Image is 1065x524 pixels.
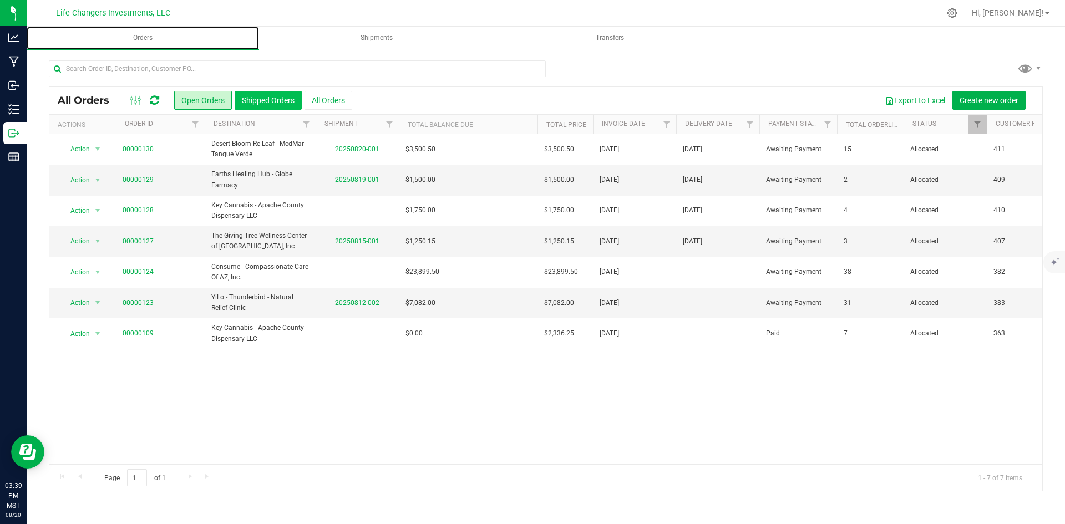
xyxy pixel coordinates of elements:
[11,435,44,469] iframe: Resource center
[381,115,399,134] a: Filter
[211,200,309,221] span: Key Cannabis - Apache County Dispensary LLC
[600,298,619,308] span: [DATE]
[993,267,1063,277] span: 382
[544,267,578,277] span: $23,899.50
[123,298,154,308] a: 00000123
[741,115,759,134] a: Filter
[844,175,848,185] span: 2
[127,469,147,486] input: 1
[844,144,851,155] span: 15
[912,120,936,128] a: Status
[544,328,574,339] span: $2,336.25
[91,203,105,218] span: select
[766,267,830,277] span: Awaiting Payment
[544,205,574,216] span: $1,750.00
[186,115,205,134] a: Filter
[8,104,19,115] inline-svg: Inventory
[8,128,19,139] inline-svg: Outbound
[993,175,1063,185] span: 409
[91,326,105,342] span: select
[91,264,105,280] span: select
[335,145,379,153] a: 20250820-001
[768,120,824,128] a: Payment Status
[211,231,309,252] span: The Giving Tree Wellness Center of [GEOGRAPHIC_DATA], Inc
[546,121,586,129] a: Total Price
[27,27,259,50] a: Orders
[123,328,154,339] a: 00000109
[544,236,574,247] span: $1,250.15
[56,8,170,18] span: Life Changers Investments, LLC
[305,91,352,110] button: All Orders
[214,120,255,128] a: Destination
[683,144,702,155] span: [DATE]
[968,115,987,134] a: Filter
[844,328,848,339] span: 7
[60,172,90,188] span: Action
[910,328,980,339] span: Allocated
[91,233,105,249] span: select
[123,175,154,185] a: 00000129
[878,91,952,110] button: Export to Excel
[844,267,851,277] span: 38
[844,298,851,308] span: 31
[600,267,619,277] span: [DATE]
[685,120,732,128] a: Delivery Date
[60,233,90,249] span: Action
[211,169,309,190] span: Earths Healing Hub - Globe Farmacy
[544,175,574,185] span: $1,500.00
[335,237,379,245] a: 20250815-001
[600,236,619,247] span: [DATE]
[118,33,168,43] span: Orders
[95,469,175,486] span: Page of 1
[544,144,574,155] span: $3,500.50
[405,144,435,155] span: $3,500.50
[235,91,302,110] button: Shipped Orders
[399,115,537,134] th: Total Balance Due
[5,511,22,519] p: 08/20
[49,60,546,77] input: Search Order ID, Destination, Customer PO...
[405,267,439,277] span: $23,899.50
[969,469,1031,486] span: 1 - 7 of 7 items
[910,267,980,277] span: Allocated
[960,96,1018,105] span: Create new order
[8,151,19,162] inline-svg: Reports
[8,56,19,67] inline-svg: Manufacturing
[910,298,980,308] span: Allocated
[952,91,1026,110] button: Create new order
[8,80,19,91] inline-svg: Inbound
[60,295,90,311] span: Action
[996,120,1041,128] a: Customer PO
[346,33,408,43] span: Shipments
[123,236,154,247] a: 00000127
[910,236,980,247] span: Allocated
[544,298,574,308] span: $7,082.00
[993,205,1063,216] span: 410
[766,298,830,308] span: Awaiting Payment
[993,328,1063,339] span: 363
[123,205,154,216] a: 00000128
[60,264,90,280] span: Action
[819,115,837,134] a: Filter
[405,328,423,339] span: $0.00
[174,91,232,110] button: Open Orders
[405,236,435,247] span: $1,250.15
[993,144,1063,155] span: 411
[993,236,1063,247] span: 407
[211,292,309,313] span: YiLo - Thunderbird - Natural Relief Clinic
[600,328,619,339] span: [DATE]
[60,326,90,342] span: Action
[123,267,154,277] a: 00000124
[494,27,726,50] a: Transfers
[60,141,90,157] span: Action
[405,205,435,216] span: $1,750.00
[683,175,702,185] span: [DATE]
[658,115,676,134] a: Filter
[260,27,493,50] a: Shipments
[945,8,959,18] div: Manage settings
[91,295,105,311] span: select
[766,144,830,155] span: Awaiting Payment
[844,205,848,216] span: 4
[297,115,316,134] a: Filter
[335,176,379,184] a: 20250819-001
[324,120,358,128] a: Shipment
